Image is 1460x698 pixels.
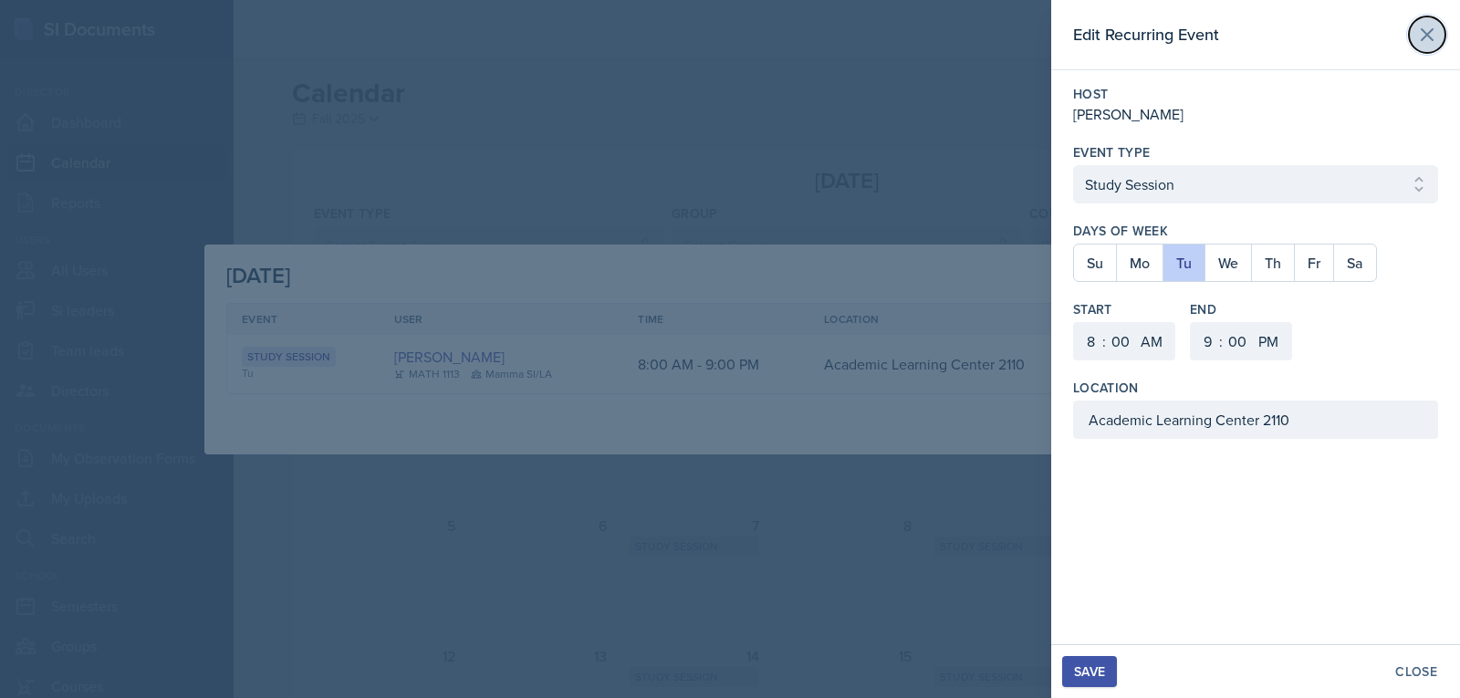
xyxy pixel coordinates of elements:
[1163,245,1204,281] button: Tu
[1102,330,1106,352] div: :
[1383,656,1449,687] button: Close
[1062,656,1117,687] button: Save
[1073,401,1438,439] input: Enter location
[1219,330,1223,352] div: :
[1190,300,1292,318] label: End
[1074,664,1105,679] div: Save
[1294,245,1333,281] button: Fr
[1251,245,1294,281] button: Th
[1073,103,1438,125] div: [PERSON_NAME]
[1073,300,1175,318] label: Start
[1204,245,1251,281] button: We
[1073,379,1139,397] label: Location
[1395,664,1437,679] div: Close
[1074,245,1116,281] button: Su
[1073,222,1438,240] label: Days of Week
[1116,245,1163,281] button: Mo
[1073,85,1438,103] label: Host
[1073,22,1219,47] h2: Edit Recurring Event
[1073,143,1151,161] label: Event Type
[1333,245,1376,281] button: Sa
